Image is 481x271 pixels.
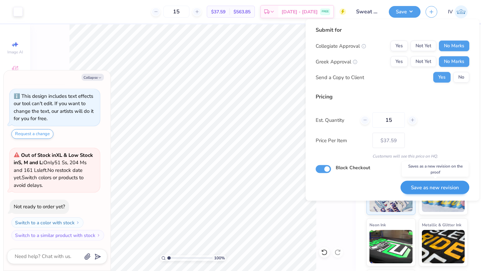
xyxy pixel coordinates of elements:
[7,49,23,55] span: Image AI
[76,221,80,225] img: Switch to a color with stock
[369,230,413,263] img: Neon Ink
[351,5,384,18] input: Untitled Design
[369,221,386,228] span: Neon Ink
[455,5,468,18] img: Isha Veturkar
[439,56,469,67] button: No Marks
[336,164,370,171] label: Block Checkout
[97,233,101,237] img: Switch to a similar product with stock
[411,41,436,51] button: Not Yet
[11,230,104,241] button: Switch to a similar product with stock
[14,152,93,189] span: Only 51 Ss, 204 Ms and 161 Ls left. Switch colors or products to avoid delays.
[14,203,65,210] div: Not ready to order yet?
[163,6,189,18] input: – –
[390,41,408,51] button: Yes
[21,152,63,159] strong: Out of Stock in XL
[448,5,468,18] a: IV
[422,230,465,263] img: Metallic & Glitter Ink
[11,217,84,228] button: Switch to a color with stock
[448,8,453,16] span: IV
[411,56,436,67] button: Not Yet
[402,162,469,177] div: Saves as a new revision on the proof
[433,72,451,83] button: Yes
[316,153,469,159] div: Customers will see this price on HQ.
[322,9,329,14] span: FREE
[316,26,469,34] div: Submit for
[316,73,364,81] div: Send a Copy to Client
[316,58,357,65] div: Greek Approval
[390,56,408,67] button: Yes
[439,41,469,51] button: No Marks
[453,72,469,83] button: No
[316,116,355,124] label: Est. Quantity
[316,137,367,144] label: Price Per Item
[400,181,469,194] button: Save as new revision
[82,74,104,81] button: Collapse
[422,221,461,228] span: Metallic & Glitter Ink
[389,6,421,18] button: Save
[14,93,94,122] div: This design includes text effects our tool can't edit. If you want to change the text, our artist...
[316,93,469,101] div: Pricing
[11,129,53,139] button: Request a change
[233,8,251,15] span: $563.85
[316,42,366,50] div: Collegiate Approval
[14,167,83,181] span: No restock date yet.
[211,8,225,15] span: $37.59
[282,8,318,15] span: [DATE] - [DATE]
[214,255,225,261] span: 100 %
[372,112,405,128] input: – –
